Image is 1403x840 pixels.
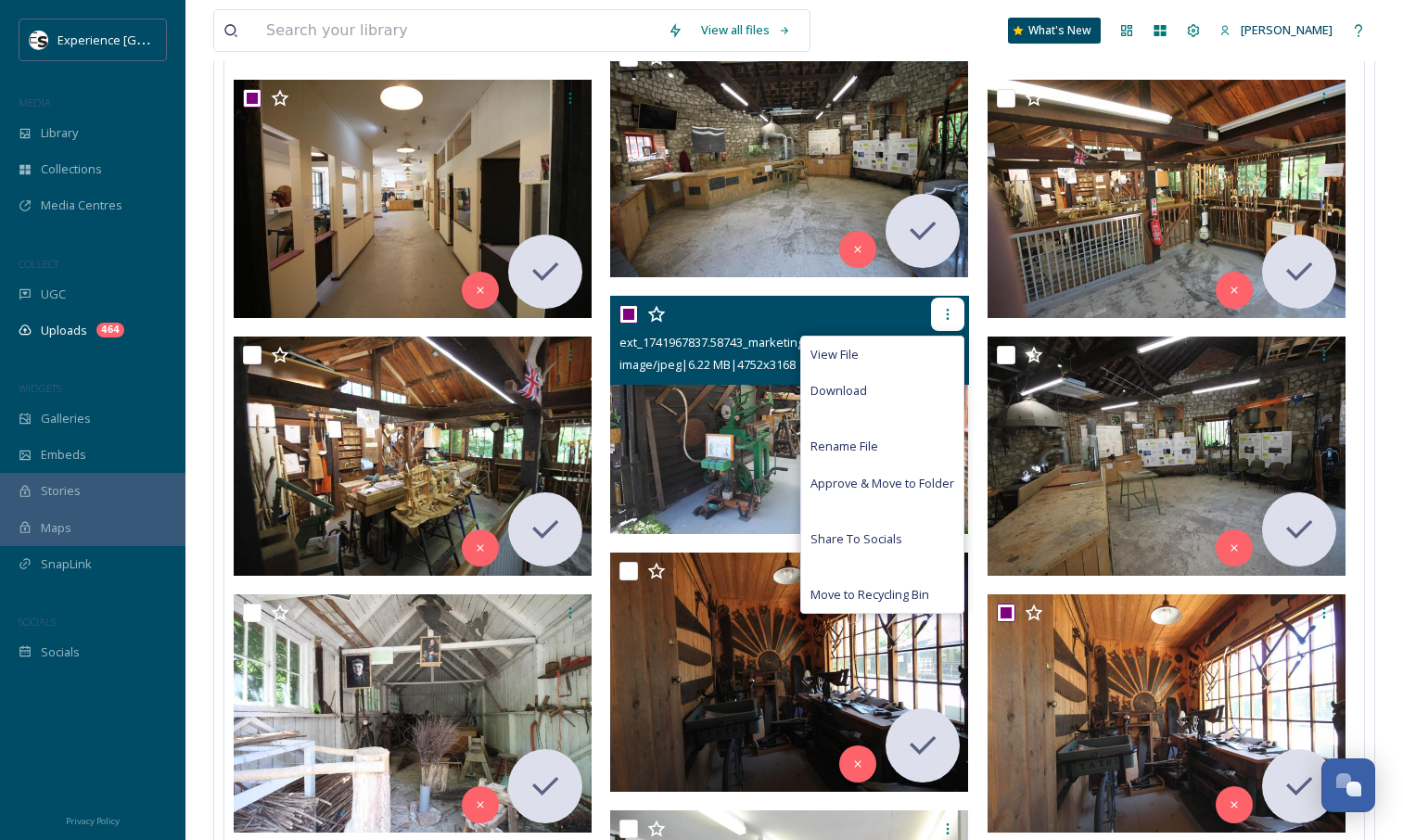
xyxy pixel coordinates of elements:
span: Stories [41,482,81,500]
input: Search your library [257,10,658,51]
span: Collections [41,160,102,178]
img: ext_1741967837.58743_marketing@amberleymuseum.co.uk-IMG_3696.JPG [610,296,968,535]
img: ext_1741967837.175322_marketing@amberleymuseum.co.uk-IMG_3691.JPG [988,594,1346,834]
img: ext_1741967838.24018_marketing@amberleymuseum.co.uk-IMG_3693.JPG [234,594,592,834]
span: Share To Socials [810,530,902,548]
a: What's New [1008,18,1101,44]
div: 464 [96,323,124,337]
span: Socials [41,643,80,661]
span: MEDIA [19,95,51,109]
span: Privacy Policy [66,815,120,827]
a: [PERSON_NAME] [1210,12,1342,48]
span: Experience [GEOGRAPHIC_DATA] [57,31,241,48]
span: SOCIALS [19,615,56,629]
span: Move to Recycling Bin [810,586,929,604]
span: Library [41,124,78,142]
span: Maps [41,519,71,537]
img: ext_1741967838.528067_marketing@amberleymuseum.co.uk-IMG_3700.JPG [988,337,1346,576]
span: ext_1741967837.58743_marketing@amberleymuseum.co.uk-IMG_3696.JPG [619,333,1028,350]
span: View File [810,346,859,363]
span: Media Centres [41,197,122,214]
span: Download [810,382,867,400]
span: Embeds [41,446,86,464]
img: WSCC%20ES%20Socials%20Icon%20-%20Secondary%20-%20Black.jpg [30,31,48,49]
span: [PERSON_NAME] [1241,21,1333,38]
a: View all files [692,12,800,48]
span: COLLECT [19,257,58,271]
span: Rename File [810,438,878,455]
img: ext_1741967838.849401_marketing@amberleymuseum.co.uk-IMG_3699.JPG [610,39,968,278]
button: Open Chat [1321,758,1375,812]
span: SnapLink [41,555,92,573]
span: Approve & Move to Folder [810,475,954,492]
span: Galleries [41,410,91,427]
img: ext_1741967840.045374_marketing@amberleymuseum.co.uk-IMG_3701.JPG [988,80,1346,319]
span: image/jpeg | 6.22 MB | 4752 x 3168 [619,356,796,373]
img: ext_1741967839.863068_marketing@amberleymuseum.co.uk-IMG_3702.JPG [234,337,592,576]
a: Privacy Policy [66,808,120,831]
span: Uploads [41,322,87,339]
span: UGC [41,286,66,303]
img: ext_1741967841.853252_marketing@amberleymuseum.co.uk-IMG_3704.JPG [234,80,592,319]
span: WIDGETS [19,381,61,395]
img: ext_1741967836.567792_marketing@amberleymuseum.co.uk-IMG_3690.JPG [610,553,968,792]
